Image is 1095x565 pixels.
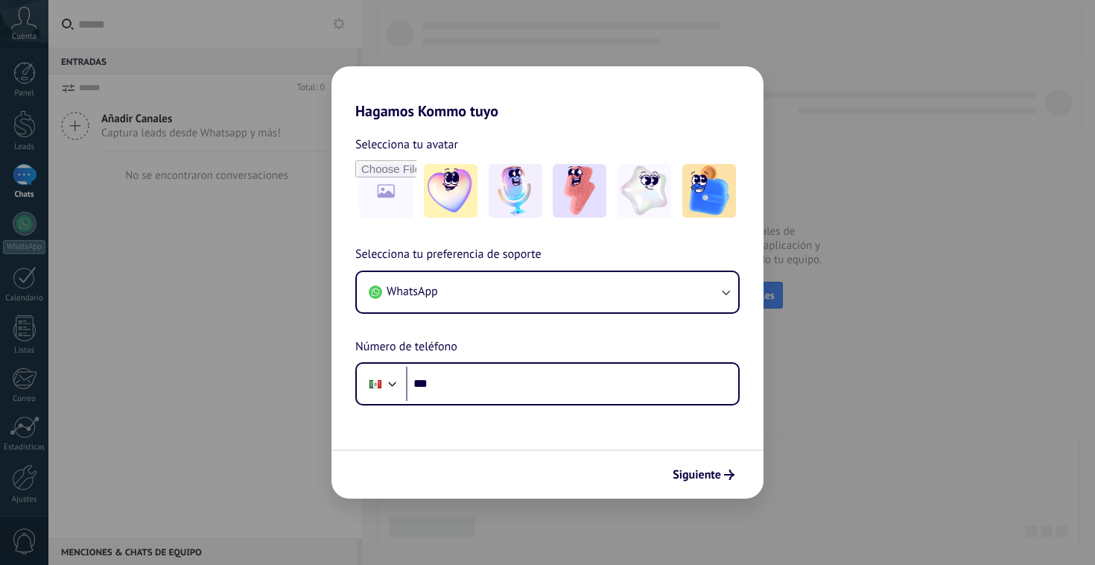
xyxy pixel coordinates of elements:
button: Siguiente [666,462,741,487]
img: -5.jpeg [682,164,736,218]
img: -1.jpeg [424,164,477,218]
img: -4.jpeg [618,164,671,218]
span: Siguiente [673,470,721,480]
img: -2.jpeg [489,164,542,218]
img: -3.jpeg [553,164,606,218]
h2: Hagamos Kommo tuyo [331,66,764,120]
div: Mexico: + 52 [361,368,390,400]
span: Número de teléfono [355,338,457,357]
button: WhatsApp [357,272,738,312]
span: WhatsApp [387,284,438,299]
span: Selecciona tu avatar [355,135,458,154]
span: Selecciona tu preferencia de soporte [355,245,542,265]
